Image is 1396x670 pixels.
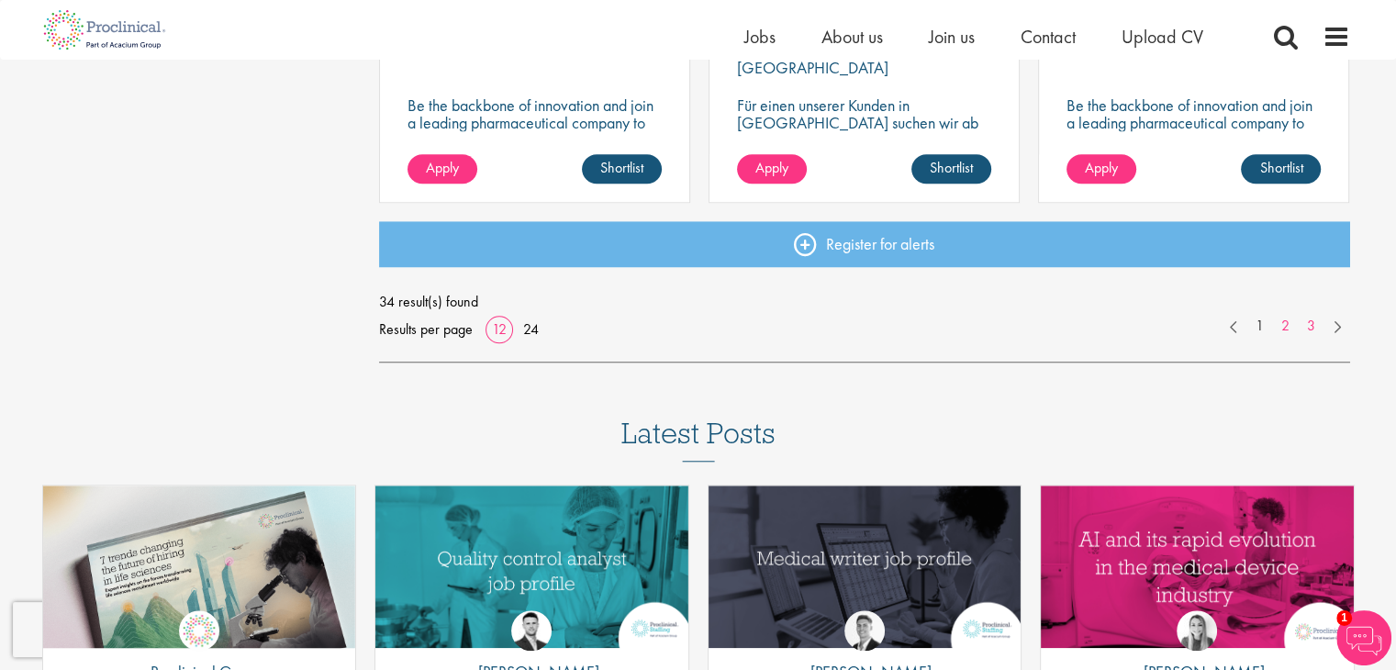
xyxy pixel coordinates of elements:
span: Apply [755,158,788,177]
h3: Latest Posts [621,418,776,462]
a: Link to a post [43,486,356,648]
img: Hannah Burke [1177,610,1217,651]
a: 24 [517,319,545,339]
a: Link to a post [1041,486,1354,648]
a: Apply [408,154,477,184]
span: Apply [1085,158,1118,177]
span: Results per page [379,316,473,343]
a: Apply [737,154,807,184]
a: About us [821,25,883,49]
a: Shortlist [582,154,662,184]
span: Apply [426,158,459,177]
a: Shortlist [1241,154,1321,184]
a: Shortlist [911,154,991,184]
a: Link to a post [375,486,688,648]
span: 1 [1336,610,1352,626]
p: Be the backbone of innovation and join a leading pharmaceutical company to help keep life-changin... [408,96,662,166]
img: quality control analyst job profile [375,486,688,648]
a: Upload CV [1122,25,1203,49]
img: Proclinical: Life sciences hiring trends report 2025 [43,486,356,662]
a: 1 [1246,316,1273,337]
a: Jobs [744,25,776,49]
a: 3 [1298,316,1324,337]
a: Link to a post [709,486,1022,648]
img: Chatbot [1336,610,1391,665]
p: Be the backbone of innovation and join a leading pharmaceutical company to help keep life-changin... [1067,96,1321,166]
a: 2 [1272,316,1299,337]
iframe: reCAPTCHA [13,602,248,657]
img: Proclinical Group [179,610,219,651]
img: Joshua Godden [511,610,552,651]
span: 34 result(s) found [379,288,1350,316]
a: 12 [486,319,513,339]
img: AI and Its Impact on the Medical Device Industry | Proclinical [1041,486,1354,648]
img: Medical writer job profile [709,486,1022,648]
p: Für einen unserer Kunden in [GEOGRAPHIC_DATA] suchen wir ab sofort einen Entwicklungsingenieur Ku... [737,96,991,184]
a: Register for alerts [379,221,1350,267]
a: Apply [1067,154,1136,184]
a: Contact [1021,25,1076,49]
a: Join us [929,25,975,49]
img: George Watson [844,610,885,651]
